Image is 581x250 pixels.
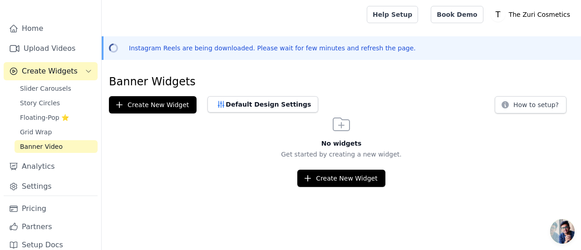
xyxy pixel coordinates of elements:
a: Grid Wrap [15,126,98,138]
button: Create New Widget [109,96,197,113]
h1: Banner Widgets [109,74,574,89]
button: Default Design Settings [207,96,318,113]
h3: No widgets [102,139,581,148]
a: Partners [4,218,98,236]
p: The Zuri Cosmetics [505,6,574,23]
span: Grid Wrap [20,127,52,137]
p: Get started by creating a new widget. [102,150,581,159]
text: T [495,10,500,19]
a: Banner Video [15,140,98,153]
span: Story Circles [20,98,60,108]
button: T The Zuri Cosmetics [491,6,574,23]
button: How to setup? [495,96,566,113]
span: Slider Carousels [20,84,71,93]
a: Upload Videos [4,39,98,58]
a: Home [4,20,98,38]
button: Create Widgets [4,62,98,80]
a: How to setup? [495,103,566,111]
a: Pricing [4,200,98,218]
a: Book Demo [431,6,483,23]
a: Help Setup [367,6,418,23]
p: Instagram Reels are being downloaded. Please wait for few minutes and refresh the page. [129,44,416,53]
span: Create Widgets [22,66,78,77]
a: Floating-Pop ⭐ [15,111,98,124]
a: Settings [4,177,98,196]
button: Create New Widget [297,170,385,187]
a: Open chat [550,219,575,244]
a: Slider Carousels [15,82,98,95]
span: Floating-Pop ⭐ [20,113,69,122]
span: Banner Video [20,142,63,151]
a: Story Circles [15,97,98,109]
a: Analytics [4,157,98,176]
